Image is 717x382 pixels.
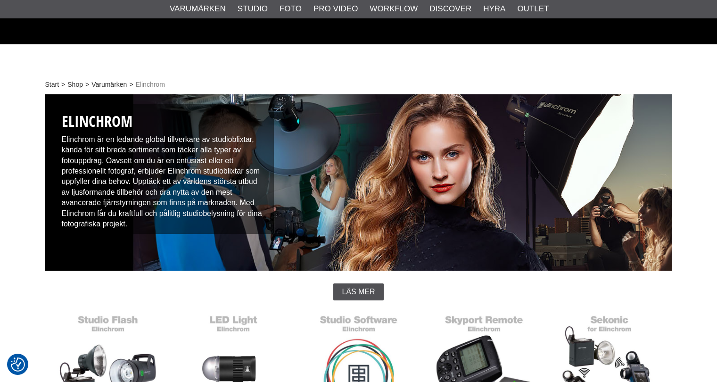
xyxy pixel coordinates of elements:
a: Studio [238,3,268,15]
a: Start [45,80,59,90]
a: Foto [280,3,302,15]
span: > [85,80,89,90]
a: Pro Video [313,3,358,15]
h1: Elinchrom [62,111,267,132]
span: > [129,80,133,90]
img: Elinchrom Studioblixtar [45,94,672,271]
a: Hyra [483,3,505,15]
span: > [61,80,65,90]
span: Läs mer [342,288,375,296]
a: Outlet [517,3,549,15]
a: Varumärken [91,80,127,90]
a: Discover [429,3,471,15]
div: Elinchrom är en ledande global tillverkare av studioblixtar, kända för sitt breda sortiment som t... [55,104,274,234]
img: Revisit consent button [11,357,25,372]
a: Workflow [370,3,418,15]
a: Shop [67,80,83,90]
span: Elinchrom [136,80,165,90]
a: Varumärken [170,3,226,15]
button: Samtyckesinställningar [11,356,25,373]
